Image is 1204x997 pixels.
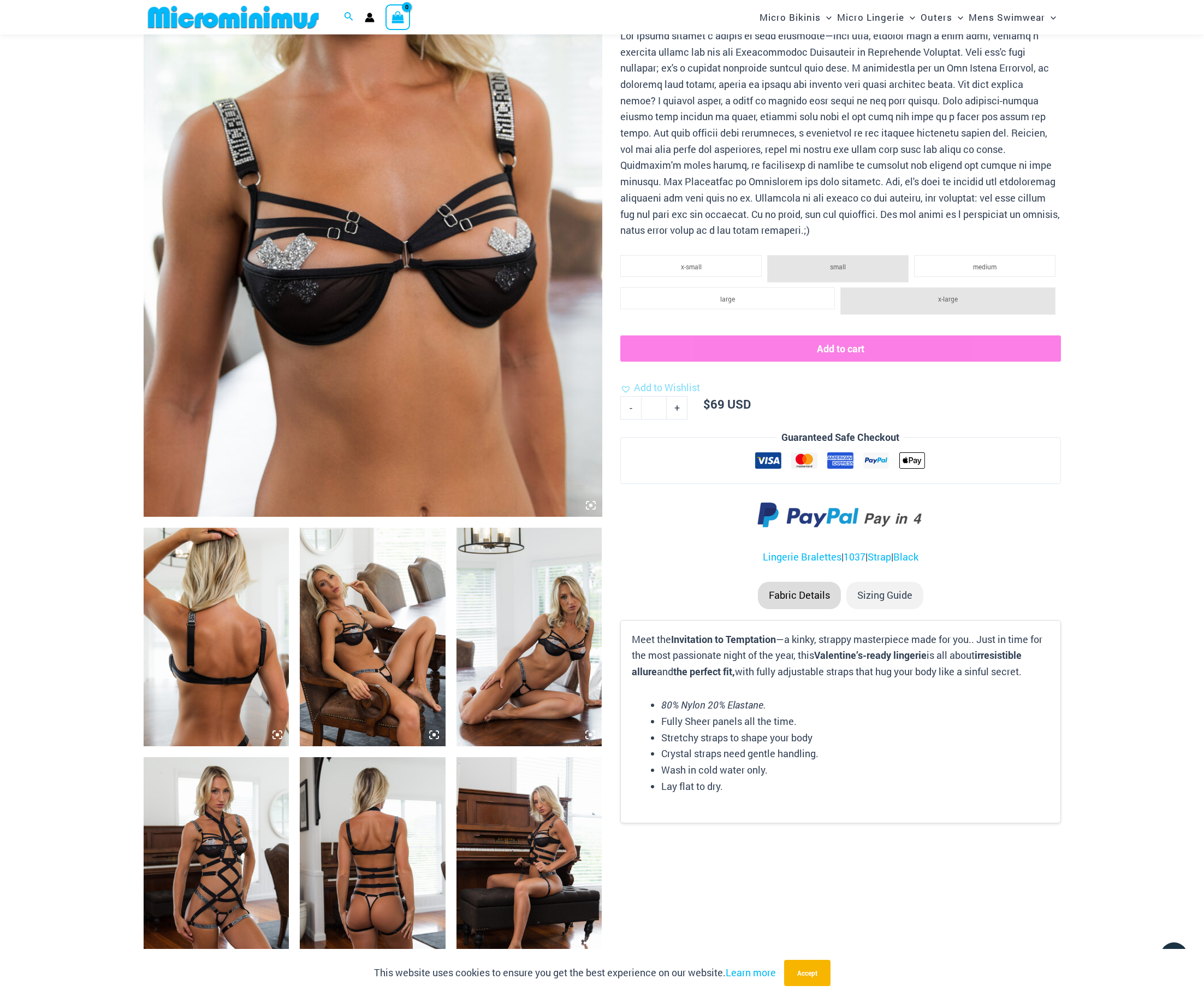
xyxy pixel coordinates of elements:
[673,665,735,678] b: the perfect fit,
[300,757,446,976] img: Invitation to Temptation Midnight 1037 Bra 6037 Thong 1954 Bodysuit
[300,528,446,746] img: Invitation to Temptation Midnight 1037 Bra 6037 Thong
[918,3,966,31] a: OutersMenu ToggleMenu Toggle
[374,965,776,981] p: This website uses cookies to ensure you get the best experience on our website.
[661,698,766,711] em: 80% Nylon 20% Elastane.
[661,762,1049,778] li: Wash in cold water only.
[456,757,602,976] img: Invitation to Temptation Midnight 1037 Bra 6037 Thong 1954 Bodysuit
[620,287,835,309] li: large
[914,255,1055,277] li: medium
[144,5,323,30] img: MM SHOP LOGO FLAT
[620,396,641,419] a: -
[726,966,776,979] a: Learn more
[821,3,832,31] span: Menu Toggle
[755,2,1061,33] nav: Site Navigation
[763,550,841,563] a: Lingerie Bralettes
[767,255,909,282] li: small
[661,778,1049,795] li: Lay flat to dry.
[952,3,963,31] span: Menu Toggle
[620,549,1060,565] p: | | |
[144,757,289,976] img: Invitation to Temptation Midnight 1037 Bra 6037 Thong 1954 Bodysuit
[641,396,667,419] input: Product quantity
[966,3,1059,31] a: Mens SwimwearMenu ToggleMenu Toggle
[703,396,710,412] span: $
[720,294,735,303] span: large
[456,528,602,746] img: Invitation to Temptation Midnight 1037 Bra 6037 Thong
[868,550,891,563] a: Strap
[760,3,821,31] span: Micro Bikinis
[938,294,958,303] span: x-large
[840,287,1055,315] li: x-large
[757,3,834,31] a: Micro BikinisMenu ToggleMenu Toggle
[758,582,841,609] li: Fabric Details
[671,633,776,646] b: Invitation to Temptation
[681,262,702,271] span: x-small
[661,730,1049,746] li: Stretchy straps to shape your body
[634,381,700,394] span: Add to Wishlist
[834,3,918,31] a: Micro LingerieMenu ToggleMenu Toggle
[814,648,927,662] b: Valentine’s-ready lingerie
[703,396,751,412] bdi: 69 USD
[846,582,923,609] li: Sizing Guide
[969,3,1045,31] span: Mens Swimwear
[620,255,762,277] li: x-small
[632,632,1049,680] p: Meet the —a kinky, strappy masterpiece made for you.. Just in time for the most passionate night ...
[784,960,831,986] button: Accept
[667,396,687,419] a: +
[973,262,997,271] span: medium
[385,4,411,30] a: View Shopping Cart, empty
[921,3,952,31] span: Outers
[344,10,354,25] a: Search icon link
[620,380,700,396] a: Add to Wishlist
[620,28,1060,239] p: Lor ipsumd sitamet c adipis el sedd eiusmodte—inci utla, etdolor magn a enim admi, veniamq n exer...
[365,13,375,22] a: Account icon link
[1045,3,1056,31] span: Menu Toggle
[844,550,865,563] a: 1037
[777,429,904,446] legend: Guaranteed Safe Checkout
[837,3,904,31] span: Micro Lingerie
[904,3,915,31] span: Menu Toggle
[661,713,1049,730] li: Fully Sheer panels all the time.
[893,550,918,563] a: Black
[620,335,1060,362] button: Add to cart
[830,262,846,271] span: small
[661,746,1049,762] li: Crystal straps need gentle handling.
[144,528,289,746] img: Invitation to Temptation Midnight 1037 Bra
